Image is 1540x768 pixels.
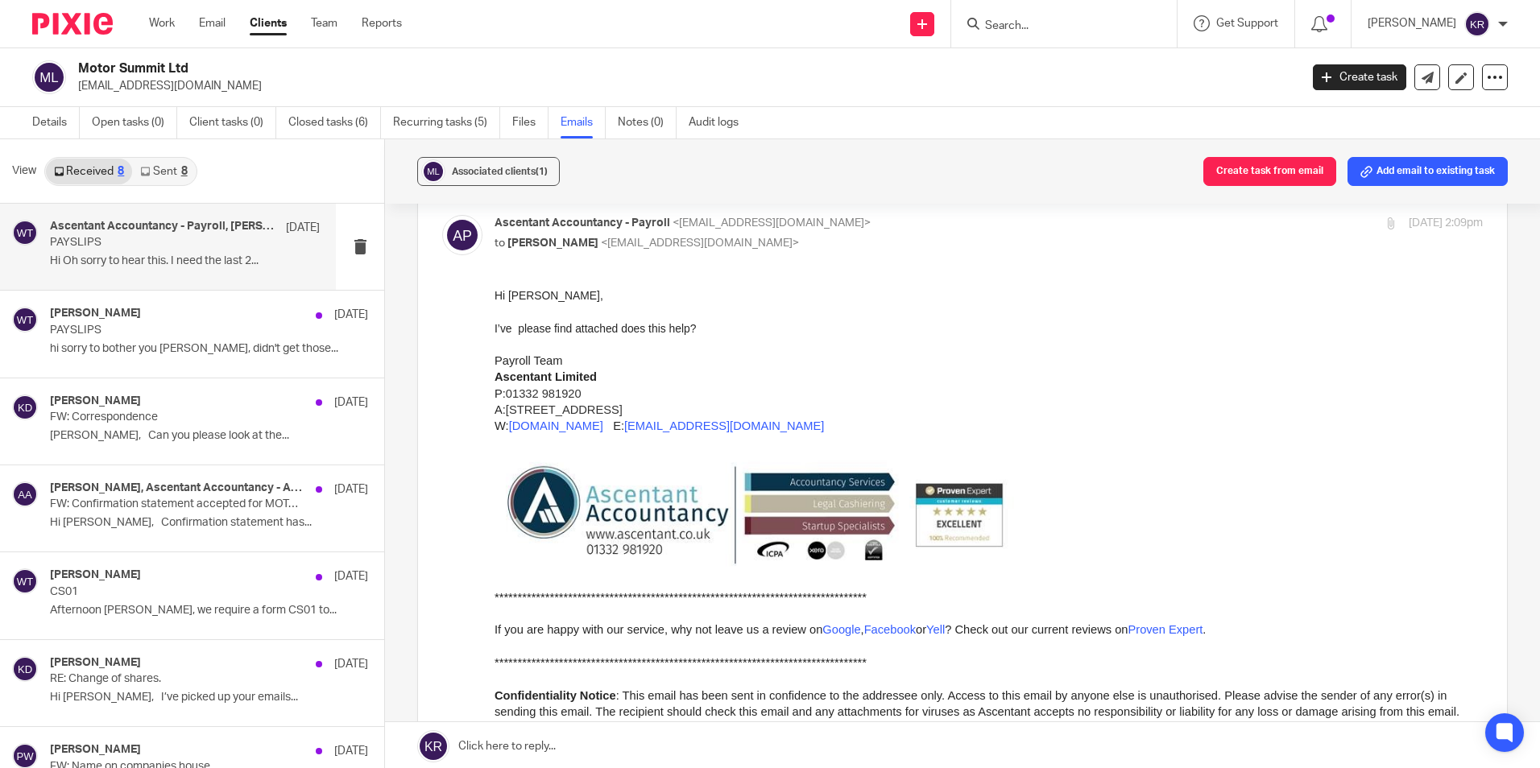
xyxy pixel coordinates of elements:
a: XDML00000112909 [705,580,809,593]
h4: [PERSON_NAME] [50,568,141,582]
a: Recurring tasks (5) [393,107,500,138]
a: 10245669 [683,630,735,642]
span: Get Support [1216,18,1278,29]
p: FW: Correspondence [50,411,304,424]
p: [DATE] [286,220,320,236]
p: [EMAIL_ADDRESS][DOMAIN_NAME] [78,78,1289,94]
a: Emails [561,107,606,138]
a: Google [328,336,366,349]
a: Proven Expert [633,336,708,349]
p: PAYSLIPS [50,324,304,337]
p: [DATE] [334,394,368,411]
a: ZA194345 [303,580,358,593]
p: Hi [PERSON_NAME], Confirmation statement has... [50,516,368,530]
span: [PERSON_NAME] [507,237,598,249]
a: Open tasks (0) [92,107,177,138]
span: View [12,163,36,180]
a: Received8 [46,159,132,184]
button: Associated clients(1) [417,157,560,186]
a: [DOMAIN_NAME] [313,434,408,447]
a: Details [32,107,80,138]
p: [DATE] [334,481,368,498]
h4: [PERSON_NAME] [50,307,141,320]
p: PAYSLIPS [50,236,266,250]
p: CS01 [50,585,304,599]
h4: [PERSON_NAME] [50,743,141,757]
p: FW: Confirmation statement accepted for MOTOR SUMMIT LTD [50,498,304,511]
img: svg%3E [12,568,38,594]
p: [DATE] [334,656,368,672]
a: [DOMAIN_NAME] [14,132,109,145]
a: Reports [362,15,402,31]
a: Yell [432,336,450,349]
a: Notes (0) [618,107,677,138]
a: Audit logs [689,107,751,138]
img: svg%3E [442,215,482,255]
a: [EMAIL_ADDRESS][DOMAIN_NAME] [130,132,329,145]
h4: [PERSON_NAME] [50,656,141,670]
img: svg%3E [421,159,445,184]
p: [PERSON_NAME], Can you please look at the... [50,429,368,443]
img: svg%3E [12,481,38,507]
a: Files [512,107,549,138]
h4: [PERSON_NAME], Ascentant Accountancy - Administrator [50,481,308,495]
a: Team [311,15,337,31]
p: hi sorry to bother you [PERSON_NAME], didn't get those... [50,342,368,356]
img: svg%3E [12,394,38,420]
span: <[EMAIL_ADDRESS][DOMAIN_NAME]> [673,217,871,229]
span: Ascentant Accountancy - Payroll [495,217,670,229]
span: (1) [536,167,548,176]
button: Add email to existing task [1347,157,1508,186]
img: svg%3E [12,307,38,332]
a: [URL][DOMAIN_NAME] [272,630,397,642]
a: Create task [1313,64,1406,90]
p: Hi [PERSON_NAME], I’ve picked up your emails... [50,691,368,704]
span: 01332 981920 [11,100,87,113]
button: Create task from email [1203,157,1336,186]
a: Work [149,15,175,31]
img: svg%3E [1464,11,1490,37]
a: Facebook [370,336,421,349]
img: svg%3E [32,60,66,94]
p: [PERSON_NAME] [1368,15,1456,31]
div: 8 [181,166,188,177]
p: Hi Oh sorry to hear this. I need the last 2... [50,254,320,268]
p: [DATE] [334,307,368,323]
a: Client tasks (0) [189,107,276,138]
span: Associated clients [452,167,548,176]
img: svg%3E [12,220,38,246]
h2: Motor Summit Ltd [78,60,1046,77]
input: Search [983,19,1128,34]
a: Email [199,15,226,31]
a: Cyber Essentials [12,597,101,610]
a: Clients [250,15,287,31]
p: [DATE] 2:09pm [1409,215,1483,232]
span: to [495,237,505,249]
a: Closed tasks (6) [288,107,381,138]
h4: [PERSON_NAME] [50,394,141,408]
span: <[EMAIL_ADDRESS][DOMAIN_NAME]> [601,237,799,249]
p: [DATE] [334,568,368,584]
img: Pixie [32,13,113,35]
p: RE: Change of shares. [50,672,304,686]
img: svg%3E [12,656,38,682]
a: Sent8 [132,159,195,184]
div: 8 [118,166,124,177]
p: Afternoon [PERSON_NAME], we require a form CS01 to... [50,604,368,617]
h4: Ascentant Accountancy - Payroll, [PERSON_NAME] [50,220,278,233]
p: [DATE] [334,743,368,759]
a: [EMAIL_ADDRESS][DOMAIN_NAME] [437,630,636,642]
